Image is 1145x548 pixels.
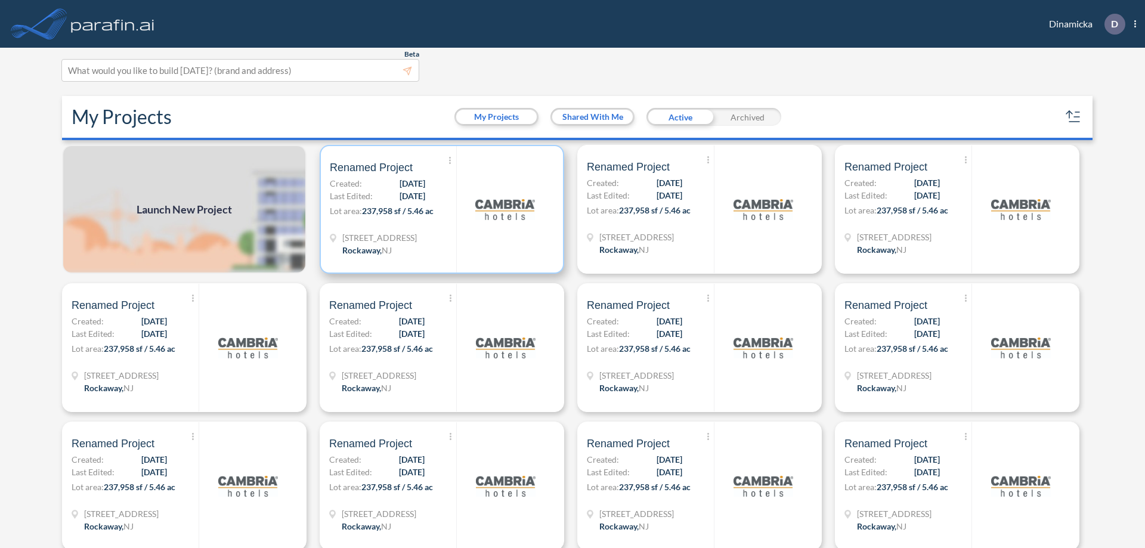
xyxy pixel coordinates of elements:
[1031,14,1136,35] div: Dinamicka
[991,179,1051,239] img: logo
[330,160,413,175] span: Renamed Project
[657,327,682,340] span: [DATE]
[914,453,940,466] span: [DATE]
[399,327,425,340] span: [DATE]
[587,466,630,478] span: Last Edited:
[342,245,382,255] span: Rockaway ,
[914,315,940,327] span: [DATE]
[330,190,373,202] span: Last Edited:
[844,482,877,492] span: Lot area:
[72,436,154,451] span: Renamed Project
[84,521,123,531] span: Rockaway ,
[399,315,425,327] span: [DATE]
[991,318,1051,377] img: logo
[329,436,412,451] span: Renamed Project
[844,327,887,340] span: Last Edited:
[639,244,649,255] span: NJ
[218,318,278,377] img: logo
[857,383,896,393] span: Rockaway ,
[587,343,619,354] span: Lot area:
[381,383,391,393] span: NJ
[476,456,536,516] img: logo
[896,244,906,255] span: NJ
[342,521,381,531] span: Rockaway ,
[599,369,674,382] span: 321 Mt Hope Ave
[877,343,948,354] span: 237,958 sf / 5.46 ac
[857,520,906,532] div: Rockaway, NJ
[857,382,906,394] div: Rockaway, NJ
[657,189,682,202] span: [DATE]
[857,231,932,243] span: 321 Mt Hope Ave
[844,177,877,189] span: Created:
[141,453,167,466] span: [DATE]
[896,383,906,393] span: NJ
[72,482,104,492] span: Lot area:
[329,466,372,478] span: Last Edited:
[587,177,619,189] span: Created:
[342,244,392,256] div: Rockaway, NJ
[587,205,619,215] span: Lot area:
[587,327,630,340] span: Last Edited:
[476,318,536,377] img: logo
[857,521,896,531] span: Rockaway ,
[361,482,433,492] span: 237,958 sf / 5.46 ac
[141,327,167,340] span: [DATE]
[734,456,793,516] img: logo
[844,315,877,327] span: Created:
[587,482,619,492] span: Lot area:
[329,298,412,312] span: Renamed Project
[84,507,159,520] span: 321 Mt Hope Ave
[141,315,167,327] span: [DATE]
[857,244,896,255] span: Rockaway ,
[342,382,391,394] div: Rockaway, NJ
[141,466,167,478] span: [DATE]
[734,179,793,239] img: logo
[587,453,619,466] span: Created:
[362,206,434,216] span: 237,958 sf / 5.46 ac
[104,482,175,492] span: 237,958 sf / 5.46 ac
[361,343,433,354] span: 237,958 sf / 5.46 ac
[329,482,361,492] span: Lot area:
[914,466,940,478] span: [DATE]
[329,453,361,466] span: Created:
[844,436,927,451] span: Renamed Project
[399,453,425,466] span: [DATE]
[844,160,927,174] span: Renamed Project
[72,106,172,128] h2: My Projects
[84,382,134,394] div: Rockaway, NJ
[844,298,927,312] span: Renamed Project
[914,189,940,202] span: [DATE]
[404,49,419,59] span: Beta
[72,327,114,340] span: Last Edited:
[329,315,361,327] span: Created:
[329,327,372,340] span: Last Edited:
[587,315,619,327] span: Created:
[646,108,714,126] div: Active
[619,205,691,215] span: 237,958 sf / 5.46 ac
[619,482,691,492] span: 237,958 sf / 5.46 ac
[844,189,887,202] span: Last Edited:
[844,343,877,354] span: Lot area:
[400,190,425,202] span: [DATE]
[896,521,906,531] span: NJ
[342,369,416,382] span: 321 Mt Hope Ave
[599,382,649,394] div: Rockaway, NJ
[914,177,940,189] span: [DATE]
[587,189,630,202] span: Last Edited:
[639,521,649,531] span: NJ
[84,520,134,532] div: Rockaway, NJ
[657,453,682,466] span: [DATE]
[123,383,134,393] span: NJ
[123,521,134,531] span: NJ
[62,145,307,274] a: Launch New Project
[1064,107,1083,126] button: sort
[599,520,649,532] div: Rockaway, NJ
[72,453,104,466] span: Created:
[914,327,940,340] span: [DATE]
[456,110,537,124] button: My Projects
[84,369,159,382] span: 321 Mt Hope Ave
[62,145,307,274] img: add
[877,482,948,492] span: 237,958 sf / 5.46 ac
[342,520,391,532] div: Rockaway, NJ
[599,521,639,531] span: Rockaway ,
